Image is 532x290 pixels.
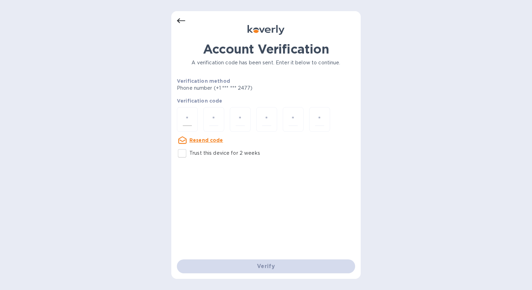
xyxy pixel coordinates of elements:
[177,78,230,84] b: Verification method
[189,150,260,157] p: Trust this device for 2 weeks
[177,42,355,56] h1: Account Verification
[189,137,223,143] u: Resend code
[177,84,306,92] p: Phone number (+1 *** *** 2477)
[177,59,355,66] p: A verification code has been sent. Enter it below to continue.
[177,97,355,104] p: Verification code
